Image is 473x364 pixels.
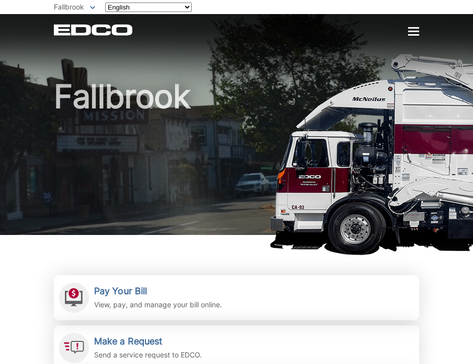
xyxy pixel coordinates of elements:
[54,24,134,36] a: EDCD logo. Return to the homepage.
[54,275,419,320] a: Pay Your Bill View, pay, and manage your bill online.
[94,349,202,360] p: Send a service request to EDCO.
[105,3,192,12] select: Select a language
[54,3,84,11] span: Fallbrook
[54,80,419,239] h1: Fallbrook
[94,336,202,347] h2: Make a Request
[94,299,222,310] p: View, pay, and manage your bill online.
[94,286,222,297] h2: Pay Your Bill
